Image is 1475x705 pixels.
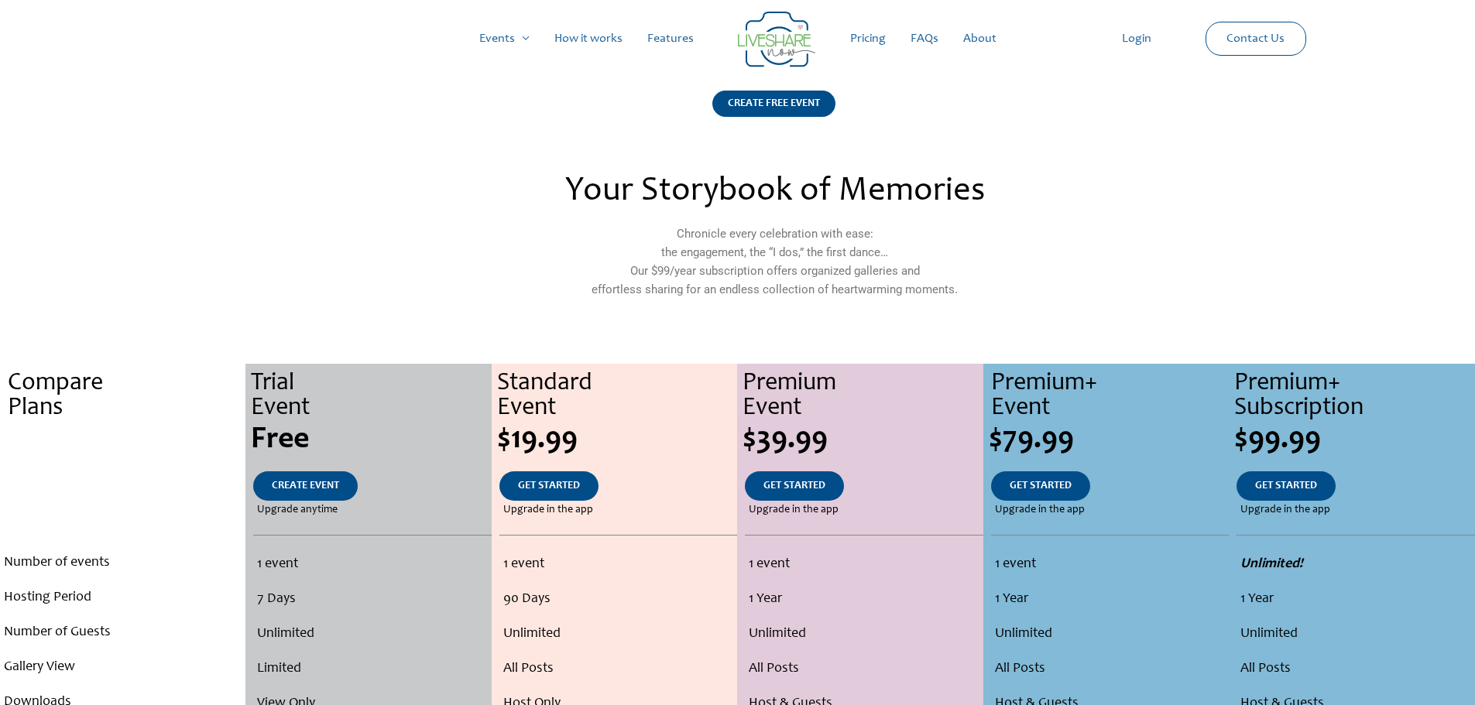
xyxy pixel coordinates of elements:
div: Premium+ Subscription [1234,371,1474,421]
span: Upgrade in the app [503,501,593,519]
span: . [122,505,125,515]
li: Gallery View [4,650,242,685]
a: About [951,14,1009,63]
li: Unlimited [1240,617,1470,652]
div: Premium+ Event [991,371,1229,421]
span: Upgrade in the app [749,501,839,519]
li: 90 Days [503,582,733,617]
a: GET STARTED [745,471,844,501]
div: Premium Event [743,371,983,421]
a: Login [1110,14,1164,63]
span: Upgrade anytime [257,501,338,519]
div: $39.99 [743,425,983,456]
li: 1 event [749,547,979,582]
p: Chronicle every celebration with ease: the engagement, the “I dos,” the first dance… Our $99/year... [439,224,1110,299]
div: $19.99 [497,425,737,456]
a: GET STARTED [991,471,1090,501]
img: LiveShare logo - Capture & Share Event Memories [738,12,815,67]
li: Number of events [4,546,242,580]
div: Compare Plans [8,371,245,421]
span: . [119,425,127,456]
span: . [122,481,125,491]
a: Pricing [838,14,898,63]
li: Unlimited [257,617,486,652]
strong: Unlimited! [1240,557,1303,571]
li: All Posts [1240,652,1470,686]
a: CREATE EVENT [253,471,358,501]
a: Events [467,14,542,63]
li: All Posts [749,652,979,686]
li: 7 Days [257,582,486,617]
a: Features [635,14,706,63]
a: GET STARTED [1237,471,1336,501]
li: 1 event [503,547,733,582]
span: CREATE EVENT [272,481,339,491]
a: CREATE FREE EVENT [712,91,835,136]
a: How it works [542,14,635,63]
h2: Your Storybook of Memories [439,175,1110,209]
a: . [103,471,143,501]
a: FAQs [898,14,951,63]
div: CREATE FREE EVENT [712,91,835,117]
li: 1 Year [995,582,1225,617]
span: GET STARTED [1010,481,1072,491]
a: GET STARTED [499,471,599,501]
li: Hosting Period [4,580,242,615]
li: All Posts [503,652,733,686]
li: 1 Year [749,582,979,617]
li: Unlimited [995,617,1225,652]
li: 1 event [995,547,1225,582]
li: 1 Year [1240,582,1470,617]
div: $79.99 [989,425,1229,456]
span: GET STARTED [1255,481,1317,491]
div: $99.99 [1234,425,1474,456]
nav: Site Navigation [27,14,1448,63]
span: Upgrade in the app [995,501,1085,519]
li: Limited [257,652,486,686]
div: Trial Event [251,371,491,421]
div: Standard Event [497,371,737,421]
span: Upgrade in the app [1240,501,1330,519]
div: Free [251,425,491,456]
li: Unlimited [503,617,733,652]
span: GET STARTED [518,481,580,491]
li: All Posts [995,652,1225,686]
li: 1 event [257,547,486,582]
li: Number of Guests [4,615,242,650]
span: GET STARTED [763,481,825,491]
a: Contact Us [1214,22,1297,55]
li: Unlimited [749,617,979,652]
